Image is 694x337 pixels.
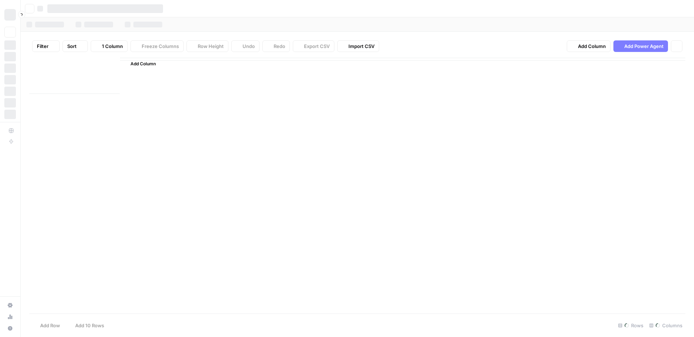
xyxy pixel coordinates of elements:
[32,40,60,52] button: Filter
[75,322,104,329] span: Add 10 Rows
[187,40,228,52] button: Row Height
[348,43,374,50] span: Import CSV
[646,320,685,331] div: Columns
[29,320,64,331] button: Add Row
[4,299,16,311] a: Settings
[142,43,179,50] span: Freeze Columns
[337,40,379,52] button: Import CSV
[304,43,330,50] span: Export CSV
[243,43,255,50] span: Undo
[67,43,77,50] span: Sort
[130,61,156,67] span: Add Column
[4,323,16,334] button: Help + Support
[578,43,606,50] span: Add Column
[40,322,60,329] span: Add Row
[198,43,224,50] span: Row Height
[121,59,159,69] button: Add Column
[624,43,664,50] span: Add Power Agent
[37,43,48,50] span: Filter
[567,40,611,52] button: Add Column
[63,40,88,52] button: Sort
[102,43,123,50] span: 1 Column
[130,40,184,52] button: Freeze Columns
[293,40,334,52] button: Export CSV
[262,40,290,52] button: Redo
[231,40,260,52] button: Undo
[613,40,668,52] button: Add Power Agent
[615,320,646,331] div: Rows
[274,43,285,50] span: Redo
[4,311,16,323] a: Usage
[64,320,108,331] button: Add 10 Rows
[91,40,128,52] button: 1 Column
